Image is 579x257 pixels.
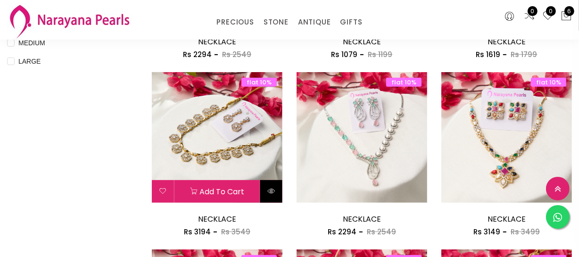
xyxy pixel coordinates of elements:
[386,78,422,87] span: flat 10%
[343,214,381,224] a: NECKLACE
[368,50,392,59] span: Rs 1199
[528,6,538,16] span: 0
[340,15,362,29] a: GIFTS
[524,10,535,23] a: 0
[198,214,236,224] a: NECKLACE
[488,214,526,224] a: NECKLACE
[264,15,289,29] a: STONE
[488,36,526,47] a: NECKLACE
[222,50,251,59] span: Rs 2549
[198,36,236,47] a: NECKLACE
[152,180,174,203] button: Add to wishlist
[343,36,381,47] a: NECKLACE
[15,38,49,48] span: MEDIUM
[174,180,260,203] button: Add to cart
[241,78,277,87] span: flat 10%
[367,227,396,237] span: Rs 2549
[531,78,566,87] span: flat 10%
[476,50,500,59] span: Rs 1619
[15,56,44,66] span: LARGE
[546,6,556,16] span: 0
[331,50,357,59] span: Rs 1079
[564,6,574,16] span: 6
[298,15,331,29] a: ANTIQUE
[221,227,250,237] span: Rs 3549
[260,180,282,203] button: Quick View
[561,10,572,23] button: 6
[511,50,537,59] span: Rs 1799
[473,227,500,237] span: Rs 3149
[542,10,554,23] a: 0
[216,15,254,29] a: PRECIOUS
[511,227,540,237] span: Rs 3499
[184,227,211,237] span: Rs 3194
[328,227,356,237] span: Rs 2294
[183,50,212,59] span: Rs 2294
